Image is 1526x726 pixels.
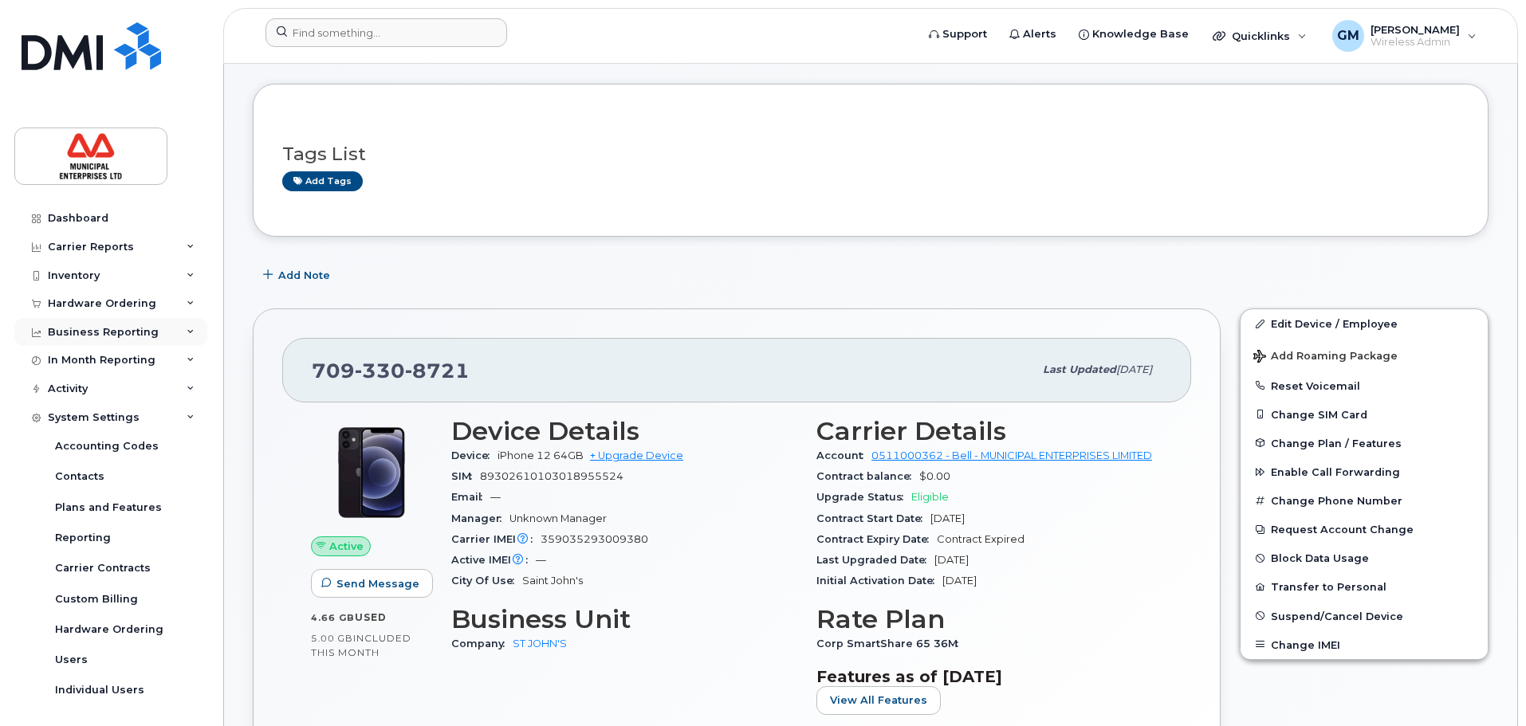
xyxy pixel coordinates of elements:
[490,491,501,503] span: —
[1202,20,1318,52] div: Quicklinks
[1241,429,1488,457] button: Change Plan / Features
[278,268,330,283] span: Add Note
[816,686,941,715] button: View All Features
[312,359,470,383] span: 709
[816,575,942,587] span: Initial Activation Date
[1241,457,1488,486] button: Enable Call Forwarding
[405,359,470,383] span: 8721
[1023,26,1056,42] span: Alerts
[336,576,419,591] span: Send Message
[451,605,797,634] h3: Business Unit
[816,512,930,524] span: Contract Start Date
[498,449,584,461] span: iPhone 12 64GB
[451,417,797,445] h3: Device Details
[1241,572,1488,601] button: Transfer to Personal
[311,612,355,623] span: 4.66 GB
[1241,400,1488,429] button: Change SIM Card
[1271,466,1400,478] span: Enable Call Forwarding
[1241,339,1488,371] button: Add Roaming Package
[998,18,1068,50] a: Alerts
[816,470,919,482] span: Contract balance
[1068,18,1200,50] a: Knowledge Base
[451,554,536,566] span: Active IMEI
[311,569,433,598] button: Send Message
[871,449,1152,461] a: 0511000362 - Bell - MUNICIPAL ENTERPRISES LIMITED
[1232,29,1290,42] span: Quicklinks
[1371,23,1460,36] span: [PERSON_NAME]
[355,359,405,383] span: 330
[265,18,507,47] input: Find something...
[311,632,411,658] span: included this month
[1241,602,1488,630] button: Suspend/Cancel Device
[1092,26,1189,42] span: Knowledge Base
[451,449,498,461] span: Device
[451,512,509,524] span: Manager
[816,533,937,545] span: Contract Expiry Date
[282,171,363,191] a: Add tags
[911,491,949,503] span: Eligible
[816,605,1162,634] h3: Rate Plan
[541,533,648,545] span: 359035293009380
[451,575,522,587] span: City Of Use
[536,554,546,566] span: —
[816,417,1162,445] h3: Carrier Details
[830,693,927,708] span: View All Features
[1271,610,1403,622] span: Suspend/Cancel Device
[355,611,387,623] span: used
[934,554,969,566] span: [DATE]
[816,449,871,461] span: Account
[1043,363,1116,375] span: Last updated
[590,449,683,461] a: + Upgrade Device
[451,638,513,649] span: Company
[1371,36,1460,49] span: Wireless Admin
[1116,363,1152,375] span: [DATE]
[1241,486,1488,515] button: Change Phone Number
[282,144,1459,164] h3: Tags List
[930,512,965,524] span: [DATE]
[522,575,583,587] span: Saint John's
[816,638,966,649] span: Corp SmartShare 65 36M
[451,470,480,482] span: SIM
[1241,515,1488,544] button: Request Account Change
[513,638,567,649] a: ST JOHN'S
[324,425,419,520] img: iPhone_12.jpg
[451,491,490,503] span: Email
[1321,20,1488,52] div: Gillian MacNeill
[509,512,607,524] span: Unknown Manager
[311,633,353,644] span: 5.00 GB
[253,261,344,289] button: Add Note
[1337,26,1359,45] span: GM
[942,26,987,42] span: Support
[480,470,623,482] span: 89302610103018955524
[816,667,1162,686] h3: Features as of [DATE]
[918,18,998,50] a: Support
[1271,437,1402,449] span: Change Plan / Features
[1241,544,1488,572] button: Block Data Usage
[816,491,911,503] span: Upgrade Status
[1253,350,1398,365] span: Add Roaming Package
[1241,371,1488,400] button: Reset Voicemail
[942,575,977,587] span: [DATE]
[937,533,1025,545] span: Contract Expired
[1241,309,1488,338] a: Edit Device / Employee
[1241,630,1488,659] button: Change IMEI
[451,533,541,545] span: Carrier IMEI
[329,539,364,554] span: Active
[816,554,934,566] span: Last Upgraded Date
[919,470,950,482] span: $0.00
